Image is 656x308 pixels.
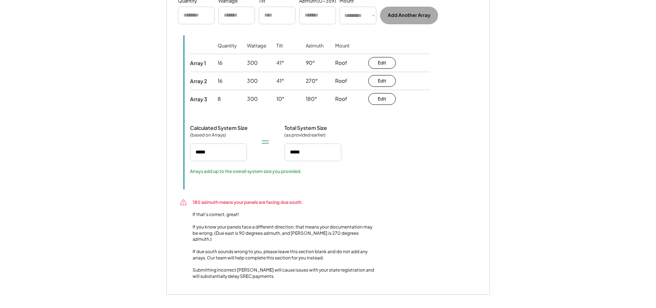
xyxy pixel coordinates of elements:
div: 270° [306,77,318,85]
div: Tilt [276,43,283,59]
div: 41° [276,77,284,85]
div: 10° [276,95,284,103]
div: Arrays add up to the overall system size you provided. [190,169,302,175]
div: 300 [247,77,258,85]
div: 300 [247,95,258,103]
button: Edit [368,57,396,69]
div: Roof [335,77,347,85]
button: Add Another Array [380,7,438,24]
div: Quantity [218,43,237,59]
div: Mount [335,43,349,59]
div: Roof [335,95,347,103]
div: If that's correct, great! If you know your panels face a different direction, that means your doc... [193,199,376,280]
div: Total System Size [284,124,327,131]
div: 16 [218,59,222,67]
div: 41° [276,59,284,67]
div: Calculated System Size [190,124,248,131]
div: Array 3 [190,96,207,102]
div: Wattage [247,43,266,59]
div: Array 1 [190,60,206,66]
button: Edit [368,93,396,105]
div: 300 [247,59,258,67]
div: 180° [306,95,317,103]
div: 8 [218,95,221,103]
button: Edit [368,75,396,87]
div: 16 [218,77,222,85]
div: 90° [306,59,315,67]
div: (as provided earlier) [284,132,326,138]
font: 180 azimuth means your panels are facing due south. [193,199,303,205]
div: Roof [335,59,347,67]
div: (based on Arrays) [190,132,227,138]
div: Azimuth [306,43,323,59]
div: Array 2 [190,78,207,84]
